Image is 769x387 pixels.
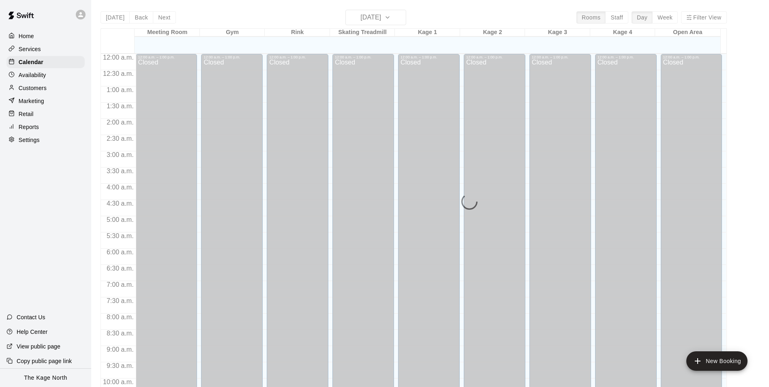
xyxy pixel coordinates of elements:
span: 3:30 a.m. [105,168,136,174]
a: Marketing [6,95,85,107]
a: Reports [6,121,85,133]
span: 2:30 a.m. [105,135,136,142]
p: The Kage North [24,374,67,382]
p: Services [19,45,41,53]
div: 12:00 a.m. – 1:00 p.m. [401,55,457,59]
p: View public page [17,342,60,350]
span: 7:00 a.m. [105,281,136,288]
div: 12:00 a.m. – 1:00 p.m. [138,55,195,59]
span: 6:00 a.m. [105,249,136,256]
p: Home [19,32,34,40]
span: 8:00 a.m. [105,314,136,320]
span: 10:00 a.m. [101,378,136,385]
span: 5:00 a.m. [105,216,136,223]
a: Retail [6,108,85,120]
p: Availability [19,71,46,79]
span: 6:30 a.m. [105,265,136,272]
div: Kage 4 [590,29,655,37]
span: 1:00 a.m. [105,86,136,93]
a: Home [6,30,85,42]
div: 12:00 a.m. – 1:00 p.m. [335,55,392,59]
span: 2:00 a.m. [105,119,136,126]
span: 9:00 a.m. [105,346,136,353]
button: add [686,351,748,371]
div: Kage 2 [460,29,525,37]
p: Reports [19,123,39,131]
span: 3:00 a.m. [105,151,136,158]
span: 12:00 a.m. [101,54,136,61]
span: 7:30 a.m. [105,297,136,304]
a: Services [6,43,85,55]
div: 12:00 a.m. – 1:00 p.m. [466,55,523,59]
div: Kage 3 [525,29,590,37]
div: 12:00 a.m. – 1:00 p.m. [203,55,260,59]
div: Gym [200,29,265,37]
div: Skating Treadmill [330,29,395,37]
div: Open Area [655,29,720,37]
a: Settings [6,134,85,146]
span: 12:30 a.m. [101,70,136,77]
span: 9:30 a.m. [105,362,136,369]
div: 12:00 a.m. – 1:00 p.m. [532,55,589,59]
p: Settings [19,136,40,144]
a: Calendar [6,56,85,68]
p: Calendar [19,58,43,66]
p: Contact Us [17,313,45,321]
a: Availability [6,69,85,81]
p: Copy public page link [17,357,72,365]
span: 8:30 a.m. [105,330,136,337]
p: Customers [19,84,47,92]
p: Retail [19,110,34,118]
span: 1:30 a.m. [105,103,136,110]
div: Rink [265,29,330,37]
div: 12:00 a.m. – 1:00 p.m. [269,55,326,59]
div: Meeting Room [135,29,199,37]
p: Marketing [19,97,44,105]
div: 12:00 a.m. – 1:00 p.m. [598,55,654,59]
div: 12:00 a.m. – 1:00 p.m. [663,55,720,59]
span: 4:00 a.m. [105,184,136,191]
span: 4:30 a.m. [105,200,136,207]
p: Help Center [17,328,47,336]
div: Kage 1 [395,29,460,37]
span: 5:30 a.m. [105,232,136,239]
a: Customers [6,82,85,94]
